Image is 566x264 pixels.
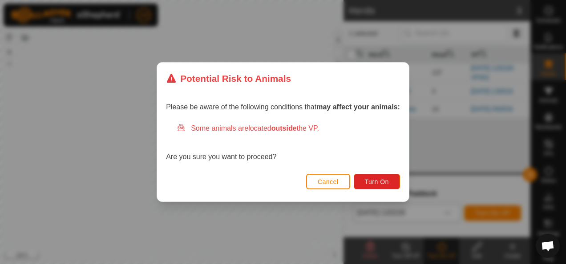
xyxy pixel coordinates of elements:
[306,174,350,189] button: Cancel
[365,178,389,185] span: Turn On
[177,123,400,134] div: Some animals are
[316,103,400,111] strong: may affect your animals:
[166,103,400,111] span: Please be aware of the following conditions that
[318,178,339,185] span: Cancel
[354,174,400,189] button: Turn On
[166,123,400,162] div: Are you sure you want to proceed?
[248,124,319,132] span: located the VP.
[271,124,297,132] strong: outside
[536,234,560,258] div: Open chat
[166,72,291,85] div: Potential Risk to Animals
